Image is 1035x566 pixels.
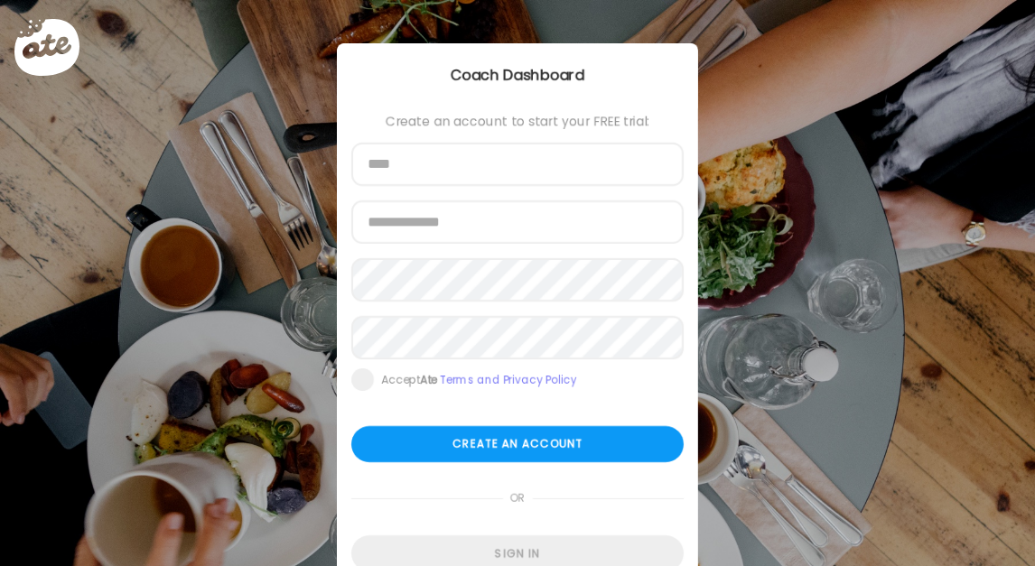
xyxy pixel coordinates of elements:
b: Ate [420,372,437,387]
div: Create an account to start your FREE trial: [351,114,684,128]
div: Create an account [351,426,684,462]
span: or [503,480,533,516]
div: Coach Dashboard [337,65,698,87]
a: Terms and Privacy Policy [440,372,577,387]
div: Accept [381,373,577,387]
